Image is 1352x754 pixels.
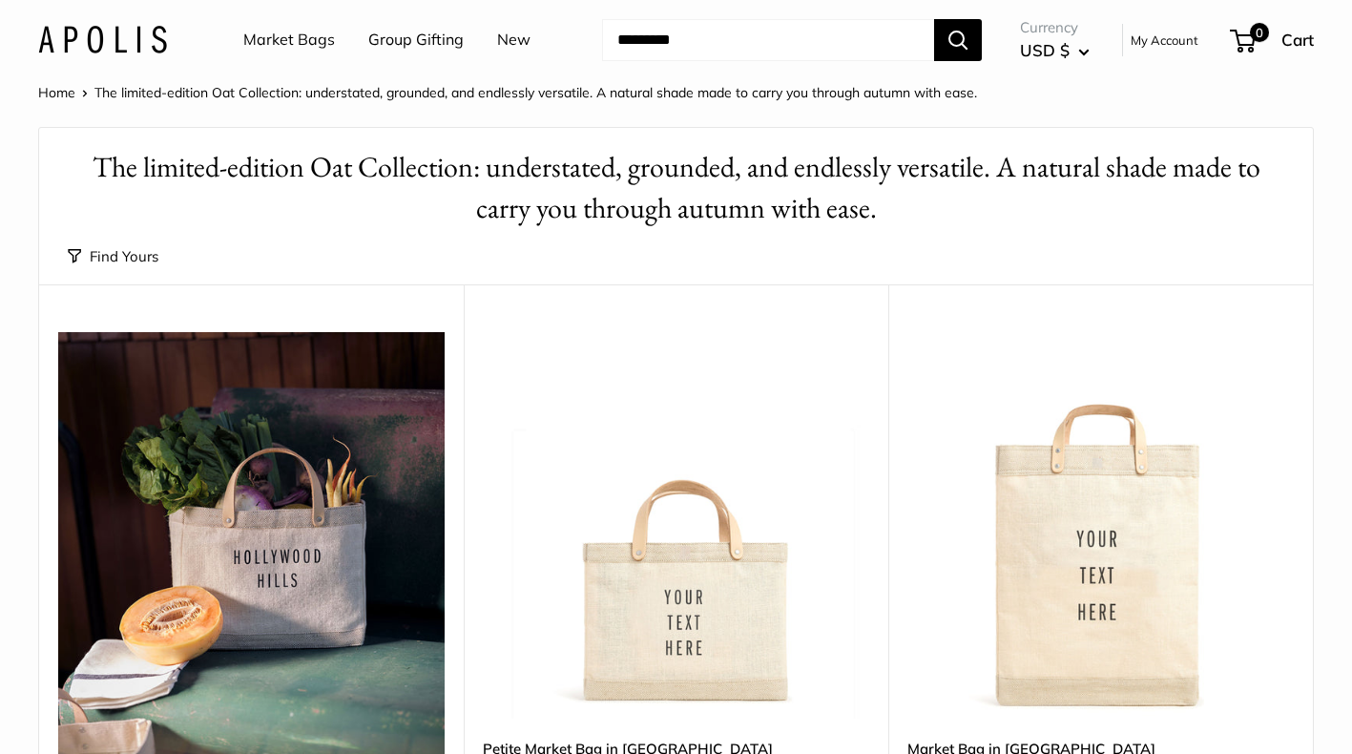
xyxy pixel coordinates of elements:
button: Search [934,19,982,61]
a: Home [38,84,75,101]
img: Petite Market Bag in Oat [483,332,869,719]
button: Find Yours [68,243,158,270]
a: Market Bag in OatMarket Bag in Oat [907,332,1294,719]
a: Group Gifting [368,26,464,54]
h1: The limited-edition Oat Collection: understated, grounded, and endlessly versatile. A natural sha... [68,147,1284,229]
input: Search... [602,19,934,61]
span: Cart [1281,30,1314,50]
a: My Account [1131,29,1198,52]
nav: Breadcrumb [38,80,977,105]
img: Market Bag in Oat [907,332,1294,719]
span: Currency [1020,14,1090,41]
a: Petite Market Bag in OatPetite Market Bag in Oat [483,332,869,719]
button: USD $ [1020,35,1090,66]
a: Market Bags [243,26,335,54]
span: 0 [1250,23,1269,42]
span: The limited-edition Oat Collection: understated, grounded, and endlessly versatile. A natural sha... [94,84,977,101]
img: Apolis [38,26,167,53]
a: 0 Cart [1232,25,1314,55]
a: New [497,26,530,54]
span: USD $ [1020,40,1070,60]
